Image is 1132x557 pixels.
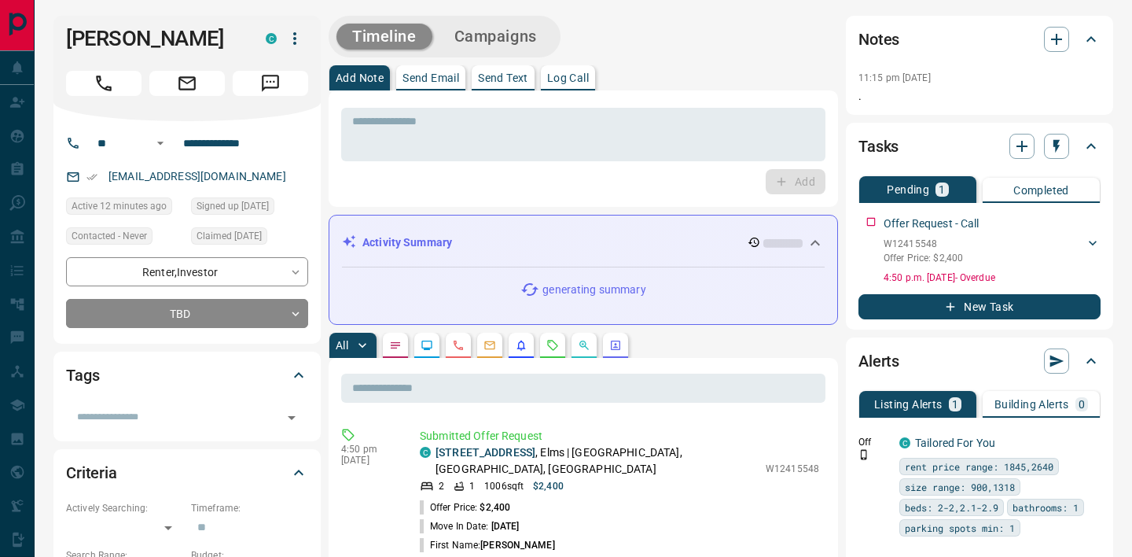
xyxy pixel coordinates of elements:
[994,399,1069,410] p: Building Alerts
[439,479,444,493] p: 2
[402,72,459,83] p: Send Email
[858,27,899,52] h2: Notes
[858,349,899,374] h2: Alerts
[546,339,559,352] svg: Requests
[72,228,147,244] span: Contacted - Never
[766,462,819,476] p: W12415548
[420,447,431,458] div: condos.ca
[905,459,1053,474] span: rent price range: 1845,2640
[342,228,825,257] div: Activity Summary
[66,363,99,388] h2: Tags
[66,501,183,515] p: Actively Searching:
[515,339,527,352] svg: Listing Alerts
[341,444,396,455] p: 4:50 pm
[858,20,1101,58] div: Notes
[484,479,524,493] p: 1006 sqft
[1013,500,1079,515] span: bathrooms: 1
[491,521,520,532] span: [DATE]
[86,172,97,183] svg: Email Verified
[66,26,242,51] h1: [PERSON_NAME]
[858,72,931,83] p: 11:15 pm [DATE]
[858,88,1101,105] p: .
[884,251,963,265] p: Offer Price: $2,400
[547,72,589,83] p: Log Call
[421,339,433,352] svg: Lead Browsing Activity
[858,435,890,449] p: Off
[66,356,308,394] div: Tags
[66,299,308,328] div: TBD
[420,428,819,444] p: Submitted Offer Request
[915,437,995,449] a: Tailored For You
[452,339,465,352] svg: Calls
[899,437,910,448] div: condos.ca
[884,271,1101,285] p: 4:50 p.m. [DATE] - Overdue
[939,184,945,195] p: 1
[874,399,943,410] p: Listing Alerts
[420,538,555,552] p: First Name:
[905,500,998,515] span: beds: 2-2,2.1-2.9
[483,339,496,352] svg: Emails
[1079,399,1085,410] p: 0
[609,339,622,352] svg: Agent Actions
[66,71,141,96] span: Call
[197,198,269,214] span: Signed up [DATE]
[905,479,1015,495] span: size range: 900,1318
[439,24,553,50] button: Campaigns
[884,237,963,251] p: W12415548
[858,342,1101,380] div: Alerts
[469,479,475,493] p: 1
[858,134,899,159] h2: Tasks
[197,228,262,244] span: Claimed [DATE]
[905,520,1015,536] span: parking spots min: 1
[420,519,519,533] p: Move In Date:
[884,234,1101,268] div: W12415548Offer Price: $2,400
[191,501,308,515] p: Timeframe:
[108,170,286,183] a: [EMAIL_ADDRESS][DOMAIN_NAME]
[233,71,308,96] span: Message
[281,407,303,429] button: Open
[389,339,402,352] svg: Notes
[266,33,277,44] div: condos.ca
[436,444,758,478] p: , Elms | [GEOGRAPHIC_DATA], [GEOGRAPHIC_DATA], [GEOGRAPHIC_DATA]
[66,454,308,492] div: Criteria
[336,24,432,50] button: Timeline
[341,455,396,466] p: [DATE]
[1013,185,1069,196] p: Completed
[66,460,117,485] h2: Criteria
[858,294,1101,319] button: New Task
[884,216,979,232] p: Offer Request - Call
[362,234,452,251] p: Activity Summary
[420,500,510,515] p: Offer Price:
[480,502,510,513] span: $2,400
[72,198,167,214] span: Active 12 minutes ago
[478,72,528,83] p: Send Text
[858,449,869,460] svg: Push Notification Only
[542,282,645,298] p: generating summary
[480,540,554,551] span: [PERSON_NAME]
[66,197,183,219] div: Tue Oct 14 2025
[151,134,170,153] button: Open
[336,340,348,351] p: All
[436,446,535,459] a: [STREET_ADDRESS]
[191,197,308,219] div: Wed May 15 2019
[191,227,308,249] div: Wed Dec 11 2024
[533,479,564,493] p: $2,400
[578,339,590,352] svg: Opportunities
[336,72,384,83] p: Add Note
[952,399,958,410] p: 1
[858,127,1101,165] div: Tasks
[66,257,308,286] div: Renter , Investor
[887,184,929,195] p: Pending
[149,71,225,96] span: Email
